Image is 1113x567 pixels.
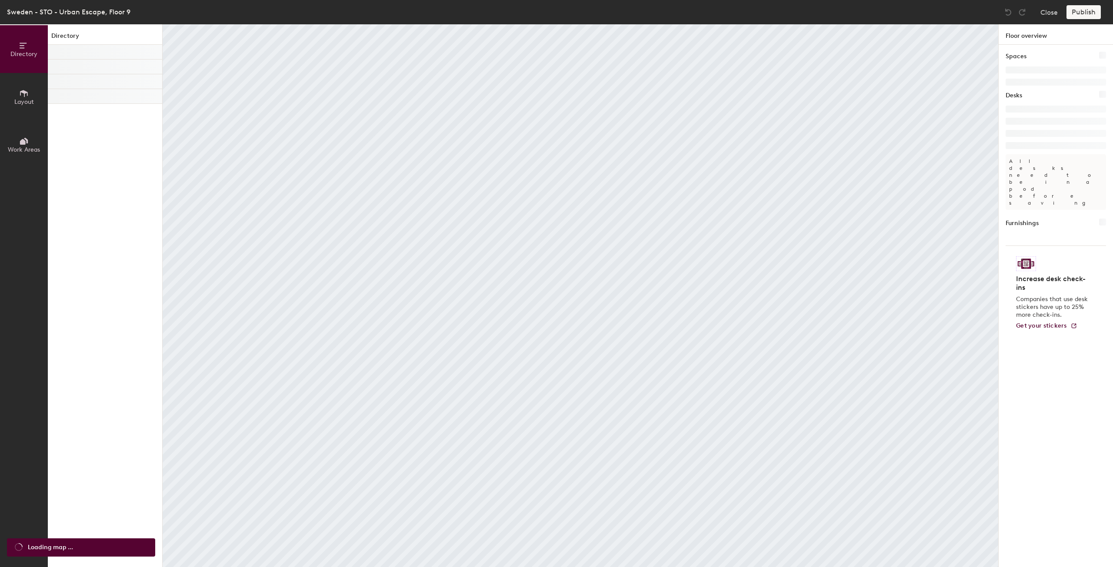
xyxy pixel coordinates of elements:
[7,7,130,17] div: Sweden - STO - Urban Escape, Floor 9
[1016,322,1077,330] a: Get your stickers
[1004,8,1013,17] img: Undo
[1006,91,1022,100] h1: Desks
[1006,154,1106,210] p: All desks need to be in a pod before saving
[999,24,1113,45] h1: Floor overview
[8,146,40,153] span: Work Areas
[1006,219,1039,228] h1: Furnishings
[1040,5,1058,19] button: Close
[1016,295,1090,319] p: Companies that use desk stickers have up to 25% more check-ins.
[14,98,34,106] span: Layout
[48,31,162,45] h1: Directory
[1016,322,1067,329] span: Get your stickers
[163,24,998,567] canvas: Map
[1016,275,1090,292] h4: Increase desk check-ins
[1006,52,1026,61] h1: Spaces
[28,543,73,552] span: Loading map ...
[1016,256,1036,271] img: Sticker logo
[1018,8,1026,17] img: Redo
[10,50,37,58] span: Directory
